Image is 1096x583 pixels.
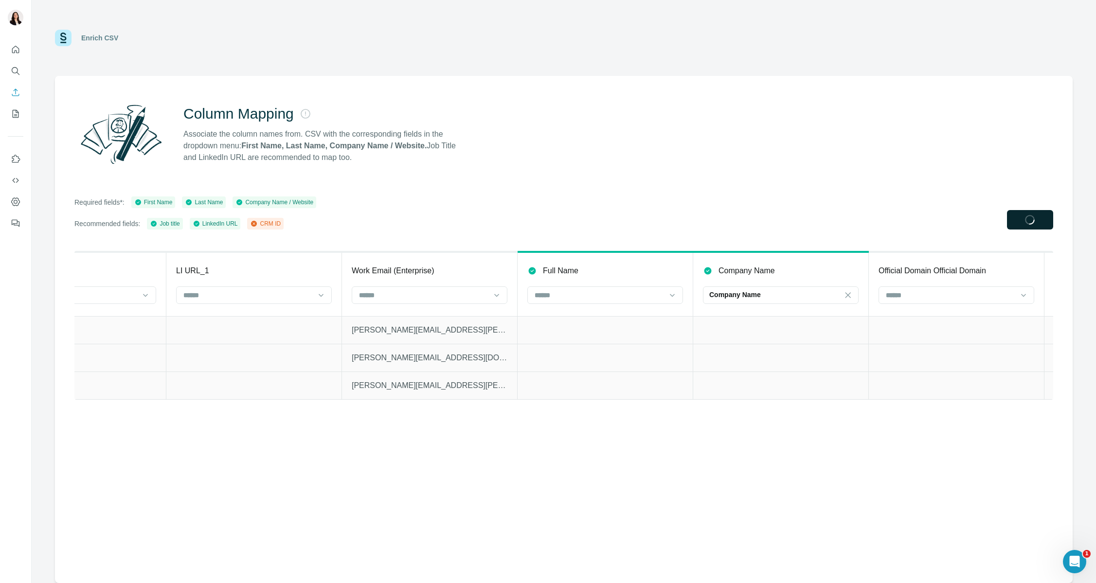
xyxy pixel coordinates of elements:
[879,265,986,277] p: Official Domain Official Domain
[543,265,578,277] p: Full Name
[183,105,294,123] h2: Column Mapping
[150,219,180,228] div: Job title
[235,198,313,207] div: Company Name / Website
[8,84,23,101] button: Enrich CSV
[8,193,23,211] button: Dashboard
[352,324,507,336] p: [PERSON_NAME][EMAIL_ADDRESS][PERSON_NAME][DOMAIN_NAME]
[8,172,23,189] button: Use Surfe API
[352,380,507,391] p: [PERSON_NAME][EMAIL_ADDRESS][PERSON_NAME][DOMAIN_NAME]
[74,197,125,207] p: Required fields*:
[74,219,140,229] p: Recommended fields:
[352,352,507,364] p: [PERSON_NAME][EMAIL_ADDRESS][DOMAIN_NAME]
[352,265,434,277] p: Work Email (Enterprise)
[1083,550,1091,558] span: 1
[81,33,118,43] div: Enrich CSV
[8,214,23,232] button: Feedback
[8,10,23,25] img: Avatar
[1063,550,1086,573] iframe: Intercom live chat
[134,198,173,207] div: First Name
[8,105,23,123] button: My lists
[55,30,72,46] img: Surfe Logo
[8,62,23,80] button: Search
[709,290,761,300] p: Company Name
[719,265,775,277] p: Company Name
[176,265,209,277] p: LI URL_1
[193,219,238,228] div: LinkedIn URL
[8,41,23,58] button: Quick start
[74,99,168,169] img: Surfe Illustration - Column Mapping
[250,219,281,228] div: CRM ID
[241,141,427,150] strong: First Name, Last Name, Company Name / Website.
[8,150,23,168] button: Use Surfe on LinkedIn
[185,198,223,207] div: Last Name
[183,128,465,163] p: Associate the column names from. CSV with the corresponding fields in the dropdown menu: Job Titl...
